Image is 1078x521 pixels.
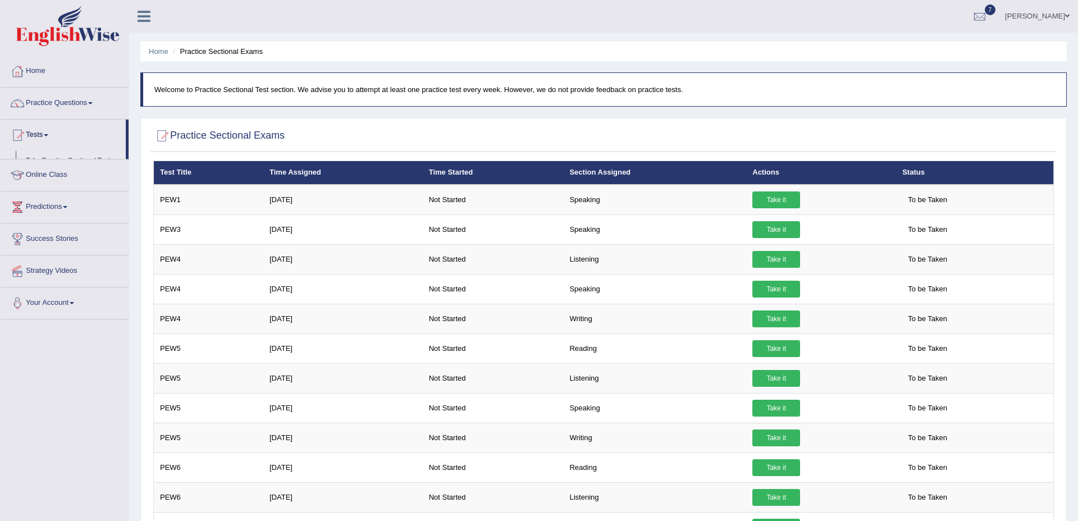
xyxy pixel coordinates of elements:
[423,423,564,453] td: Not Started
[21,151,126,171] a: Take Practice Sectional Test
[752,340,800,357] a: Take it
[263,161,423,185] th: Time Assigned
[563,185,746,215] td: Speaking
[154,304,264,333] td: PEW4
[154,333,264,363] td: PEW5
[154,453,264,482] td: PEW6
[902,340,953,357] span: To be Taken
[263,274,423,304] td: [DATE]
[752,281,800,298] a: Take it
[752,370,800,387] a: Take it
[154,185,264,215] td: PEW1
[423,363,564,393] td: Not Started
[423,214,564,244] td: Not Started
[423,244,564,274] td: Not Started
[263,393,423,423] td: [DATE]
[902,281,953,298] span: To be Taken
[1,88,129,116] a: Practice Questions
[563,393,746,423] td: Speaking
[746,161,896,185] th: Actions
[423,482,564,512] td: Not Started
[902,429,953,446] span: To be Taken
[752,251,800,268] a: Take it
[1,120,126,148] a: Tests
[902,221,953,238] span: To be Taken
[170,46,263,57] li: Practice Sectional Exams
[902,459,953,476] span: To be Taken
[1,191,129,220] a: Predictions
[752,400,800,417] a: Take it
[423,274,564,304] td: Not Started
[752,489,800,506] a: Take it
[896,161,1053,185] th: Status
[154,244,264,274] td: PEW4
[563,304,746,333] td: Writing
[1,223,129,252] a: Success Stories
[902,489,953,506] span: To be Taken
[563,453,746,482] td: Reading
[752,191,800,208] a: Take it
[563,161,746,185] th: Section Assigned
[154,161,264,185] th: Test Title
[563,423,746,453] td: Writing
[1,56,129,84] a: Home
[563,333,746,363] td: Reading
[263,453,423,482] td: [DATE]
[154,84,1055,95] p: Welcome to Practice Sectional Test section. We advise you to attempt at least one practice test e...
[563,363,746,393] td: Listening
[154,393,264,423] td: PEW5
[752,429,800,446] a: Take it
[752,310,800,327] a: Take it
[1,287,129,316] a: Your Account
[563,214,746,244] td: Speaking
[263,244,423,274] td: [DATE]
[423,161,564,185] th: Time Started
[423,185,564,215] td: Not Started
[1,255,129,284] a: Strategy Videos
[423,304,564,333] td: Not Started
[149,47,168,56] a: Home
[263,482,423,512] td: [DATE]
[902,191,953,208] span: To be Taken
[902,251,953,268] span: To be Taken
[752,221,800,238] a: Take it
[1,159,129,188] a: Online Class
[985,4,996,15] span: 7
[902,310,953,327] span: To be Taken
[902,400,953,417] span: To be Taken
[154,363,264,393] td: PEW5
[263,363,423,393] td: [DATE]
[423,393,564,423] td: Not Started
[423,453,564,482] td: Not Started
[563,244,746,274] td: Listening
[263,333,423,363] td: [DATE]
[153,127,285,144] h2: Practice Sectional Exams
[752,459,800,476] a: Take it
[154,482,264,512] td: PEW6
[263,423,423,453] td: [DATE]
[263,185,423,215] td: [DATE]
[154,423,264,453] td: PEW5
[263,304,423,333] td: [DATE]
[154,214,264,244] td: PEW3
[902,370,953,387] span: To be Taken
[154,274,264,304] td: PEW4
[563,482,746,512] td: Listening
[423,333,564,363] td: Not Started
[263,214,423,244] td: [DATE]
[563,274,746,304] td: Speaking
